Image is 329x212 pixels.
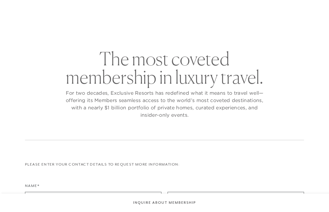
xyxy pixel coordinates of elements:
p: For two decades, Exclusive Resorts has redefined what it means to travel well—offering its Member... [64,89,265,119]
input: Last [168,192,304,203]
p: Please enter your contact details to request more information: [25,162,304,167]
h2: The most coveted membership in luxury travel. [64,49,265,86]
label: Name* [25,183,39,192]
input: First [25,192,161,203]
button: Open navigation [315,7,323,12]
